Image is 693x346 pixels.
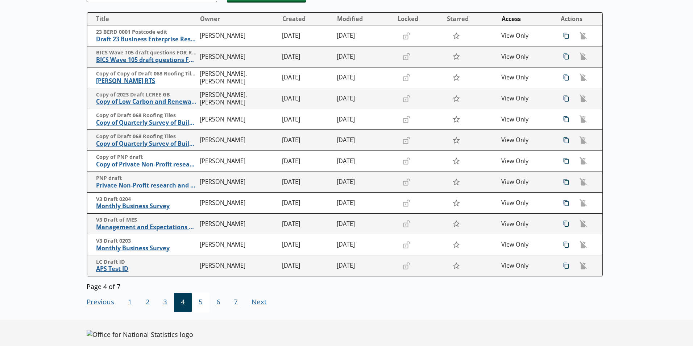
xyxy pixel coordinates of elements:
[209,293,227,312] button: 6
[197,172,279,193] td: [PERSON_NAME]
[90,13,196,25] button: Title
[197,213,279,234] td: [PERSON_NAME]
[498,193,553,214] td: View Only
[96,244,196,252] span: Monthly Business Survey
[227,293,245,312] button: 7
[197,255,279,276] td: [PERSON_NAME]
[87,280,603,291] div: Page 4 of 7
[279,213,334,234] td: [DATE]
[334,13,394,25] button: Modified
[448,50,464,63] button: Star
[197,234,279,255] td: [PERSON_NAME]
[334,172,394,193] td: [DATE]
[96,154,196,161] span: Copy of PNP draft
[96,56,196,64] span: BICS Wave 105 draft questions FOR REVIEW
[334,130,394,151] td: [DATE]
[96,91,196,98] span: Copy of 2023 Draft LCREE GB
[197,25,279,46] td: [PERSON_NAME]
[197,130,279,151] td: [PERSON_NAME]
[334,46,394,67] td: [DATE]
[197,151,279,172] td: [PERSON_NAME]
[279,234,334,255] td: [DATE]
[334,67,394,88] td: [DATE]
[498,109,553,130] td: View Only
[156,293,174,312] button: 3
[448,217,464,231] button: Star
[334,25,394,46] td: [DATE]
[96,196,196,203] span: V3 Draft 0204
[448,112,464,126] button: Star
[448,29,464,43] button: Star
[96,265,196,273] span: APS Test ID
[498,46,553,67] td: View Only
[96,112,196,119] span: Copy of Draft 068 Roofing Tiles
[279,13,333,25] button: Created
[197,67,279,88] td: [PERSON_NAME].[PERSON_NAME]
[87,293,121,312] button: Previous
[334,109,394,130] td: [DATE]
[279,88,334,109] td: [DATE]
[279,25,334,46] td: [DATE]
[279,67,334,88] td: [DATE]
[197,46,279,67] td: [PERSON_NAME]
[96,36,196,43] span: Draft 23 Business Enterprise Research and Development (Postcode edit)
[96,161,196,168] span: Copy of Private Non-Profit research and Development DRAFT
[96,223,196,231] span: Management and Expectations Survey
[499,13,553,25] button: Access
[334,213,394,234] td: [DATE]
[96,49,196,56] span: BICS Wave 105 draft questions FOR REVIEW
[498,88,553,109] td: View Only
[279,193,334,214] td: [DATE]
[279,255,334,276] td: [DATE]
[448,175,464,189] button: Star
[279,172,334,193] td: [DATE]
[139,293,157,312] button: 2
[96,98,196,106] span: Copy of Low Carbon and Renewable Energy Economy Survey
[498,67,553,88] td: View Only
[448,238,464,252] button: Star
[96,29,196,36] span: 23 BERD 0001 Postcode edit
[448,154,464,168] button: Star
[334,193,394,214] td: [DATE]
[96,140,196,148] span: Copy of Quarterly Survey of Building Materials - Concrete Roofing Tiles
[279,151,334,172] td: [DATE]
[96,202,196,210] span: Monthly Business Survey
[96,70,196,77] span: Copy of Copy of Draft 068 Roofing Tiles
[96,175,196,182] span: PNP draft
[498,151,553,172] td: View Only
[279,130,334,151] td: [DATE]
[96,238,196,244] span: V3 Draft 0203
[498,25,553,46] td: View Only
[197,109,279,130] td: [PERSON_NAME]
[498,172,553,193] td: View Only
[96,217,196,223] span: V3 Draft of MES
[279,109,334,130] td: [DATE]
[448,133,464,147] button: Star
[334,234,394,255] td: [DATE]
[395,13,443,25] button: Locked
[197,88,279,109] td: [PERSON_NAME].[PERSON_NAME]
[192,293,209,312] button: 5
[448,259,464,272] button: Star
[96,119,196,127] span: Copy of Quarterly Survey of Building Materials - Concrete Roofing Tiles (design 2)
[498,130,553,151] td: View Only
[498,234,553,255] td: View Only
[96,259,196,265] span: LC Draft ID
[279,46,334,67] td: [DATE]
[498,255,553,276] td: View Only
[197,13,279,25] button: Owner
[87,330,193,339] img: Office for National Statistics logo
[334,255,394,276] td: [DATE]
[121,293,139,312] span: 1
[448,196,464,210] button: Star
[498,213,553,234] td: View Only
[96,77,196,85] span: [PERSON_NAME] RTS
[245,293,274,312] button: Next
